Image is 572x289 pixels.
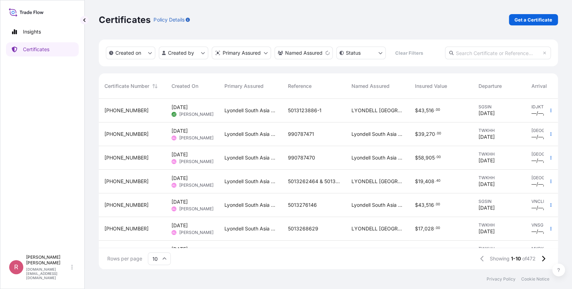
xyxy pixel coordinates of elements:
[426,203,434,207] span: 516
[212,47,271,59] button: distributor Filter options
[435,156,436,158] span: .
[521,276,549,282] p: Cookie Notice
[172,158,176,165] span: AL
[171,198,188,205] span: [DATE]
[285,49,323,56] p: Named Assured
[224,131,277,138] span: Lyondell South Asia Pte Ltd.
[172,111,176,118] span: JZ
[418,203,425,207] span: 43
[418,132,425,137] span: 39
[389,47,429,59] button: Clear Filters
[436,227,440,229] span: 00
[336,47,386,59] button: certificateStatus Filter options
[224,225,277,232] span: Lyondell South Asia Pte Ltd.
[223,49,261,56] p: Primary Assured
[514,16,552,23] p: Get a Certificate
[288,178,340,185] span: 5013262464 & 5013264992
[351,154,404,161] span: Lyondell South Asia Pte Ltd
[511,255,521,262] span: 1-10
[104,154,149,161] span: [PHONE_NUMBER]
[531,133,550,140] span: —/—/—
[171,127,188,134] span: [DATE]
[179,182,213,188] span: [PERSON_NAME]
[351,107,404,114] span: LYONDELL [GEOGRAPHIC_DATA] PTE. LTD.
[415,179,418,184] span: $
[436,180,440,182] span: 40
[425,132,426,137] span: ,
[478,204,495,211] span: [DATE]
[423,226,425,231] span: ,
[425,226,434,231] span: 028
[478,83,502,90] span: Departure
[171,104,188,111] span: [DATE]
[104,225,149,232] span: [PHONE_NUMBER]
[23,46,49,53] p: Certificates
[26,267,70,280] p: [DOMAIN_NAME][EMAIL_ADDRESS][DOMAIN_NAME]
[435,132,436,135] span: .
[434,203,435,206] span: .
[351,201,404,209] span: Lyondell South Asia Pte Ltd
[275,47,333,59] button: cargoOwner Filter options
[115,49,141,56] p: Created on
[478,104,520,110] span: SGSIN
[172,229,176,236] span: AL
[437,132,441,135] span: 00
[509,14,558,25] a: Get a Certificate
[288,83,312,90] span: Reference
[104,178,149,185] span: [PHONE_NUMBER]
[104,83,149,90] span: Certificate Number
[179,112,213,117] span: [PERSON_NAME]
[434,227,435,229] span: .
[224,201,277,209] span: Lyondell South Asia Pte Ltd.
[23,28,41,35] p: Insights
[531,228,550,235] span: —/—/—
[424,155,426,160] span: ,
[159,47,208,59] button: createdBy Filter options
[351,131,404,138] span: Lyondell South Asia Pte Ltd
[224,83,264,90] span: Primary Assured
[435,180,436,182] span: .
[104,107,149,114] span: [PHONE_NUMBER]
[436,203,440,206] span: 00
[531,181,550,188] span: —/—/—
[478,199,520,204] span: SGSIN
[172,205,176,212] span: AL
[99,14,151,25] p: Certificates
[478,110,495,117] span: [DATE]
[531,175,562,181] span: [GEOGRAPHIC_DATA]
[531,246,562,252] span: MYPKG
[436,156,441,158] span: 00
[490,255,510,262] span: Showing
[224,154,277,161] span: Lyondell South Asia Pte Ltd.
[426,155,435,160] span: 905
[179,230,213,235] span: [PERSON_NAME]
[346,49,361,56] p: Status
[179,159,213,164] span: [PERSON_NAME]
[106,47,155,59] button: createdOn Filter options
[418,179,423,184] span: 19
[171,246,188,253] span: [DATE]
[288,131,314,138] span: 990787471
[6,42,79,56] a: Certificates
[478,151,520,157] span: TWKHH
[415,226,418,231] span: $
[395,49,423,56] p: Clear Filters
[107,255,142,262] span: Rows per page
[288,107,321,114] span: 5013123886-1
[487,276,516,282] a: Privacy Policy
[425,108,426,113] span: ,
[423,179,425,184] span: ,
[531,199,562,204] span: VNCLI
[153,16,184,23] p: Policy Details
[415,203,418,207] span: $
[531,157,550,164] span: —/—/—
[171,222,188,229] span: [DATE]
[179,206,213,212] span: [PERSON_NAME]
[445,47,551,59] input: Search Certificate or Reference...
[288,154,315,161] span: 990787470
[531,104,562,110] span: IDJKT
[478,228,495,235] span: [DATE]
[531,83,547,90] span: Arrival
[151,82,159,90] button: Sort
[478,181,495,188] span: [DATE]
